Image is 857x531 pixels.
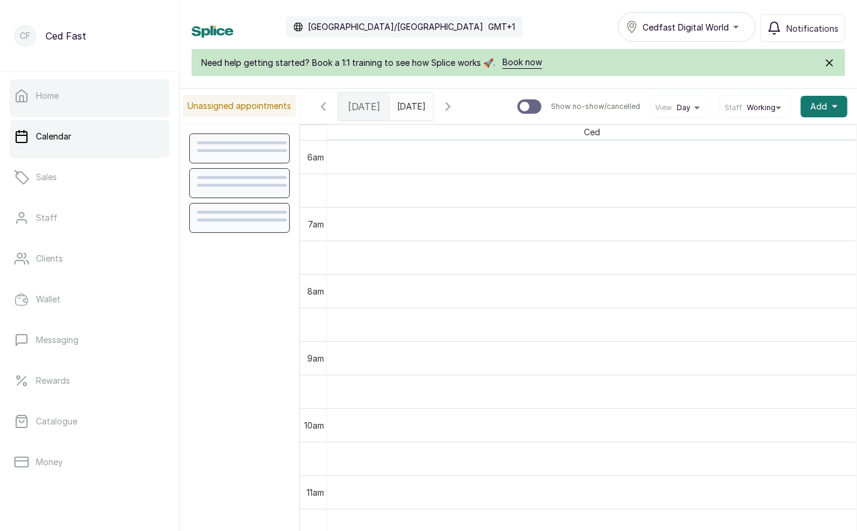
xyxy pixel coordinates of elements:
span: Ced [582,125,602,139]
p: Staff [36,212,57,224]
a: Sales [10,160,169,194]
span: Add [810,101,827,113]
a: Wallet [10,283,169,316]
a: Calendar [10,120,169,153]
p: Home [36,90,59,102]
p: Rewards [36,375,70,387]
a: Reports [10,486,169,520]
p: [GEOGRAPHIC_DATA]/[GEOGRAPHIC_DATA] [308,21,483,33]
div: 6am [305,151,326,163]
button: Cedfast Digital World [618,12,756,42]
span: Cedfast Digital World [643,21,729,34]
div: 7am [305,218,326,230]
span: Day [677,103,691,113]
div: 8am [305,285,326,298]
p: Clients [36,253,63,265]
a: Home [10,79,169,113]
p: Money [36,456,63,468]
a: Catalogue [10,405,169,438]
p: Show no-show/cancelled [551,102,640,111]
span: Working [747,103,776,113]
p: Wallet [36,293,60,305]
a: Clients [10,242,169,275]
div: 10am [302,419,326,432]
a: Messaging [10,323,169,357]
span: View [655,103,672,113]
div: [DATE] [338,93,390,120]
p: Unassigned appointments [183,95,296,117]
span: [DATE] [348,99,380,114]
button: StaffWorking [725,103,786,113]
a: Staff [10,201,169,235]
button: Notifications [761,14,845,42]
p: Catalogue [36,415,77,427]
span: Need help getting started? Book a 1:1 training to see how Splice works 🚀. [201,57,495,69]
a: Book now [502,56,542,69]
span: Notifications [786,22,838,35]
p: Ced Fast [46,29,86,43]
p: Sales [36,171,57,183]
button: Add [801,96,847,117]
p: Calendar [36,131,71,142]
a: Rewards [10,364,169,398]
div: 11am [304,486,326,499]
button: ViewDay [655,103,704,113]
p: CF [20,30,31,42]
a: Money [10,445,169,479]
p: Messaging [36,334,78,346]
div: 9am [305,352,326,365]
p: GMT+1 [488,21,515,33]
span: Staff [725,103,742,113]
